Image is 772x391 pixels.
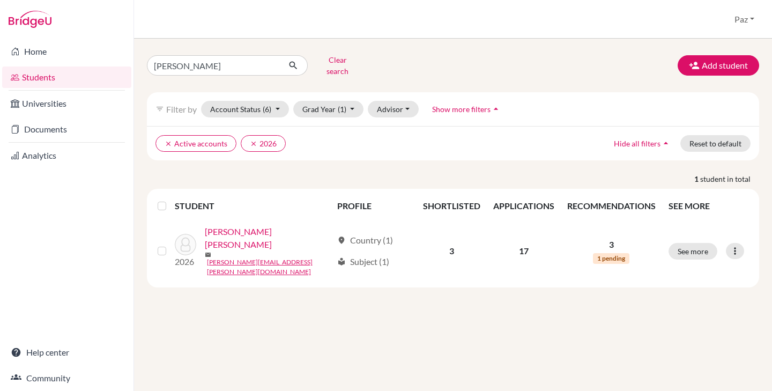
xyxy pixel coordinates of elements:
a: Analytics [2,145,131,166]
span: mail [205,252,211,258]
th: APPLICATIONS [487,193,561,219]
a: [PERSON_NAME][EMAIL_ADDRESS][PERSON_NAME][DOMAIN_NAME] [207,257,332,277]
span: Filter by [166,104,197,114]
a: Universities [2,93,131,114]
a: Home [2,41,131,62]
button: Show more filtersarrow_drop_up [423,101,510,117]
button: clearActive accounts [155,135,236,152]
a: Students [2,67,131,88]
i: arrow_drop_up [491,104,501,114]
span: (6) [263,105,271,114]
a: Community [2,367,131,389]
td: 17 [487,219,561,283]
th: STUDENT [175,193,331,219]
th: SHORTLISTED [417,193,487,219]
button: Paz [730,9,759,29]
span: student in total [700,173,759,185]
i: clear [165,140,172,147]
a: Help center [2,342,131,363]
button: Grad Year(1) [293,101,364,117]
p: 3 [567,238,656,251]
button: clear2026 [241,135,286,152]
span: local_library [337,257,346,266]
input: Find student by name... [147,55,280,76]
a: Documents [2,119,131,140]
th: RECOMMENDATIONS [561,193,662,219]
i: clear [250,140,257,147]
span: (1) [338,105,346,114]
button: Reset to default [680,135,751,152]
span: location_on [337,236,346,245]
i: arrow_drop_up [660,138,671,149]
th: SEE MORE [662,193,755,219]
div: Country (1) [337,234,393,247]
img: Novoa Tarazi, Valeria [175,234,196,255]
p: 2026 [175,255,196,268]
button: Clear search [308,51,367,79]
a: [PERSON_NAME] [PERSON_NAME] [205,225,332,251]
button: Add student [678,55,759,76]
div: Subject (1) [337,255,389,268]
span: Show more filters [432,105,491,114]
span: Hide all filters [614,139,660,148]
button: See more [669,243,717,260]
span: 1 pending [593,253,629,264]
strong: 1 [694,173,700,185]
td: 3 [417,219,487,283]
img: Bridge-U [9,11,51,28]
th: PROFILE [331,193,417,219]
button: Hide all filtersarrow_drop_up [605,135,680,152]
i: filter_list [155,105,164,113]
button: Account Status(6) [201,101,289,117]
button: Advisor [368,101,419,117]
